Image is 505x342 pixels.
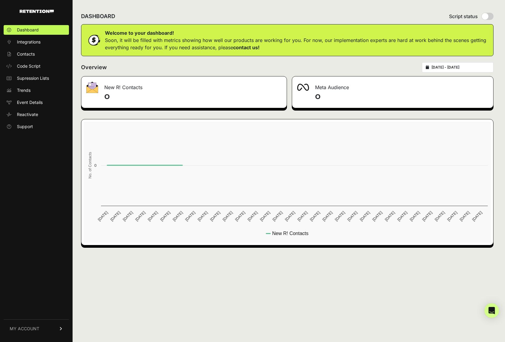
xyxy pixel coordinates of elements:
text: [DATE] [147,210,159,222]
text: [DATE] [259,210,271,222]
strong: Welcome to your dashboard! [105,30,174,36]
img: fa-meta-2f981b61bb99beabf952f7030308934f19ce035c18b003e963880cc3fabeebb7.png [297,84,309,91]
img: fa-envelope-19ae18322b30453b285274b1b8af3d052b27d846a4fbe8435d1a52b978f639a2.png [86,82,98,93]
text: [DATE] [309,210,321,222]
text: [DATE] [272,210,283,222]
p: Soon, it will be filled with metrics showing how well our products are working for you. For now, ... [105,37,488,51]
text: [DATE] [471,210,483,222]
a: Contacts [4,49,69,59]
text: [DATE] [97,210,109,222]
text: No. of Contacts [88,152,92,179]
a: Event Details [4,98,69,107]
span: Script status [449,13,478,20]
h4: 0 [104,92,282,102]
text: New R! Contacts [272,231,308,236]
a: Reactivate [4,110,69,119]
span: MY ACCOUNT [10,326,39,332]
a: Code Script [4,61,69,71]
text: [DATE] [434,210,445,222]
text: [DATE] [321,210,333,222]
a: Supression Lists [4,73,69,83]
div: New R! Contacts [81,76,287,95]
text: [DATE] [409,210,421,222]
text: [DATE] [109,210,121,222]
text: [DATE] [446,210,458,222]
text: [DATE] [234,210,246,222]
text: [DATE] [172,210,184,222]
text: [DATE] [459,210,471,222]
span: Code Script [17,63,41,69]
h4: 0 [315,92,488,102]
img: Retention.com [20,10,54,13]
text: [DATE] [247,210,259,222]
text: [DATE] [134,210,146,222]
h2: Overview [81,63,107,72]
text: [DATE] [384,210,396,222]
span: Integrations [17,39,41,45]
text: [DATE] [284,210,296,222]
h2: DASHBOARD [81,12,115,21]
text: [DATE] [222,210,233,222]
span: Dashboard [17,27,39,33]
text: 0 [94,163,96,168]
a: Trends [4,85,69,95]
span: Reactivate [17,111,38,118]
text: [DATE] [159,210,171,222]
text: [DATE] [359,210,371,222]
text: [DATE] [347,210,358,222]
text: [DATE] [421,210,433,222]
a: Support [4,122,69,131]
text: [DATE] [209,210,221,222]
a: Dashboard [4,25,69,35]
text: [DATE] [396,210,408,222]
text: [DATE] [122,210,134,222]
span: Trends [17,87,31,93]
text: [DATE] [184,210,196,222]
text: [DATE] [334,210,346,222]
span: Event Details [17,99,43,105]
a: Integrations [4,37,69,47]
span: Support [17,124,33,130]
a: contact us! [233,44,259,50]
text: [DATE] [197,210,209,222]
text: [DATE] [371,210,383,222]
div: Open Intercom Messenger [484,303,499,318]
span: Contacts [17,51,35,57]
text: [DATE] [297,210,308,222]
img: dollar-coin-05c43ed7efb7bc0c12610022525b4bbbb207c7efeef5aecc26f025e68dcafac9.png [86,33,101,48]
div: Meta Audience [292,76,493,95]
a: MY ACCOUNT [4,319,69,338]
span: Supression Lists [17,75,49,81]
